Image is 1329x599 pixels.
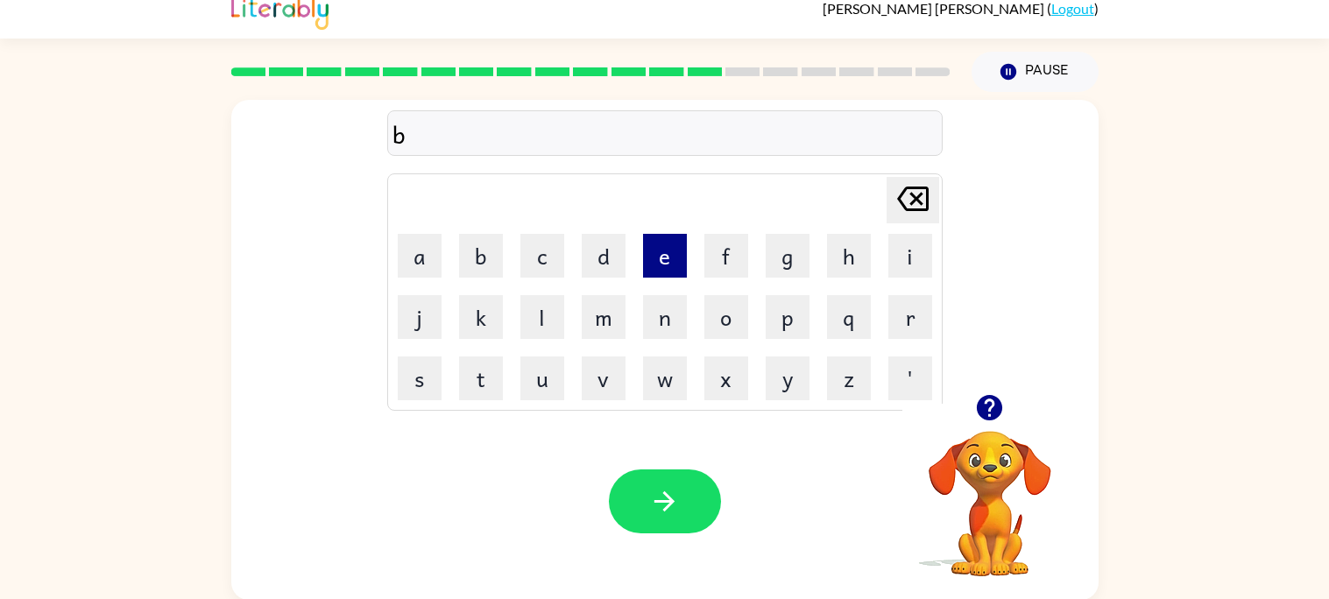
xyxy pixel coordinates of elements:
button: k [459,295,503,339]
button: i [888,234,932,278]
button: g [766,234,809,278]
button: n [643,295,687,339]
button: c [520,234,564,278]
button: r [888,295,932,339]
button: z [827,356,871,400]
button: b [459,234,503,278]
button: t [459,356,503,400]
button: u [520,356,564,400]
button: w [643,356,687,400]
button: o [704,295,748,339]
button: m [582,295,626,339]
button: a [398,234,442,278]
button: f [704,234,748,278]
button: s [398,356,442,400]
button: h [827,234,871,278]
button: d [582,234,626,278]
button: p [766,295,809,339]
button: v [582,356,626,400]
button: l [520,295,564,339]
button: q [827,295,871,339]
button: x [704,356,748,400]
button: y [766,356,809,400]
button: e [643,234,687,278]
video: Your browser must support playing .mp4 files to use Literably. Please try using another browser. [902,404,1078,579]
div: b [392,116,937,152]
button: j [398,295,442,339]
button: ' [888,356,932,400]
button: Pause [972,52,1099,92]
